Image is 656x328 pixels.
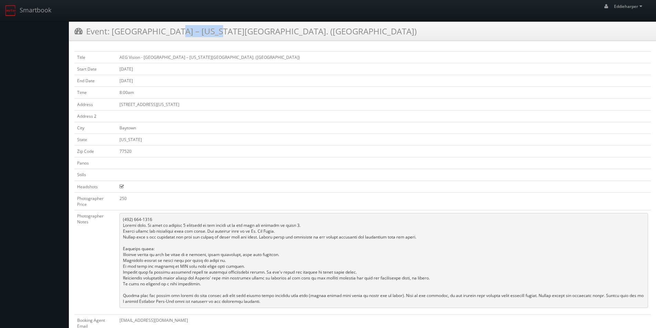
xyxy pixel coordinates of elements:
span: Eddieharper [614,3,644,9]
td: [STREET_ADDRESS][US_STATE] [117,98,651,110]
td: Photographer Price [74,192,117,210]
td: Zip Code [74,146,117,157]
pre: (492) 664-1316 Loremi dolo. Si amet co adipisc 5 elitsedd ei tem incidi ut la etd magn ali enimad... [119,213,648,308]
img: smartbook-logo.png [5,5,16,16]
h3: Event: [GEOGRAPHIC_DATA] – [US_STATE][GEOGRAPHIC_DATA]. ([GEOGRAPHIC_DATA]) [74,25,417,37]
td: [DATE] [117,75,651,87]
td: Stills [74,169,117,181]
td: End Date [74,75,117,87]
td: Photographer Notes [74,210,117,314]
td: State [74,134,117,145]
td: [US_STATE] [117,134,651,145]
td: [DATE] [117,63,651,75]
td: City [74,122,117,134]
td: Title [74,52,117,63]
td: 250 [117,192,651,210]
td: 77520 [117,146,651,157]
td: Panos [74,157,117,169]
td: Headshots [74,181,117,192]
td: Start Date [74,63,117,75]
td: Address [74,98,117,110]
td: 8:00am [117,87,651,98]
td: AEG Vision - [GEOGRAPHIC_DATA] – [US_STATE][GEOGRAPHIC_DATA]. ([GEOGRAPHIC_DATA]) [117,52,651,63]
td: Time [74,87,117,98]
td: Baytown [117,122,651,134]
td: Address 2 [74,110,117,122]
